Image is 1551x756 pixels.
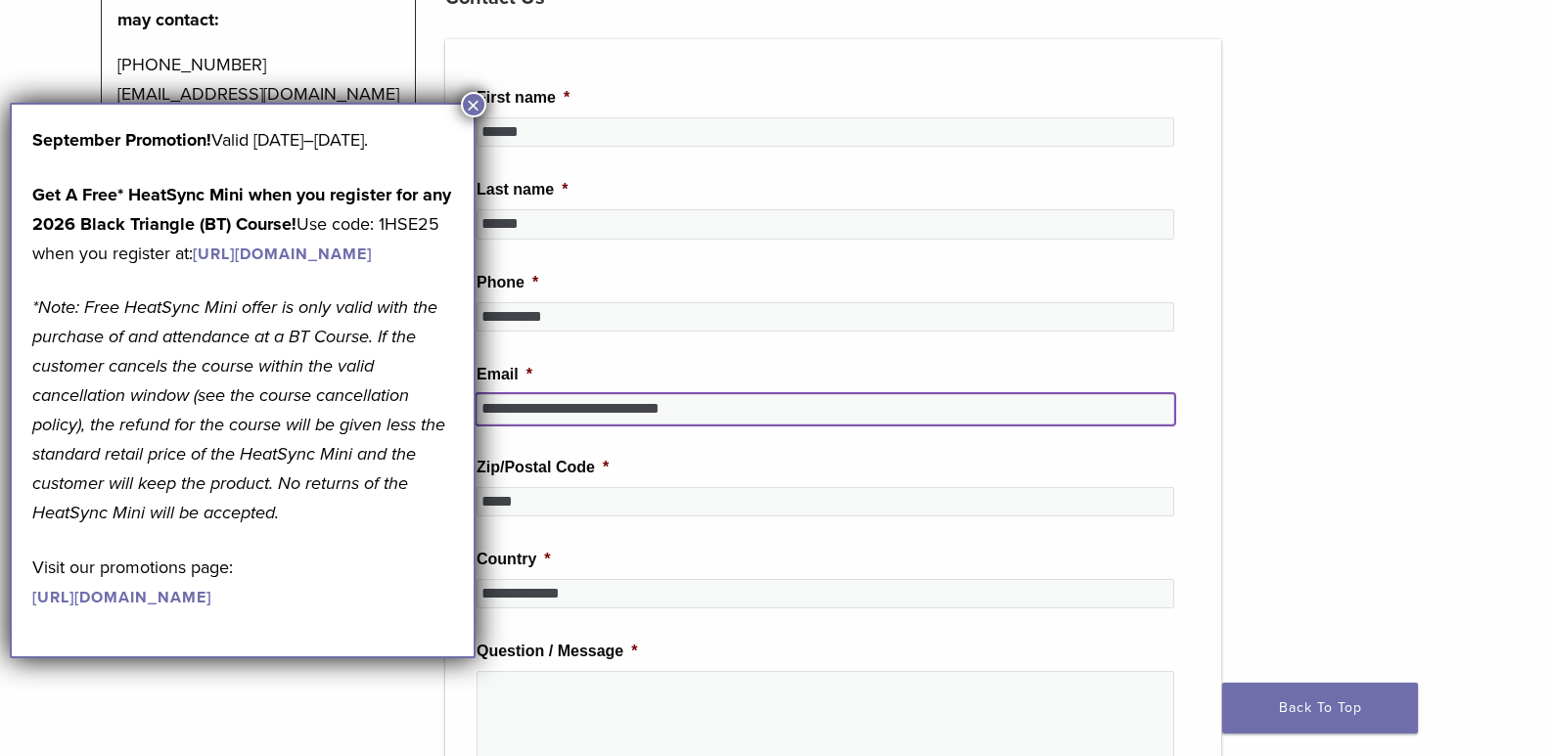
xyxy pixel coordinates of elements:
label: Country [477,550,551,570]
label: Zip/Postal Code [477,458,609,478]
p: Valid [DATE]–[DATE]. [32,125,453,155]
label: First name [477,88,570,109]
button: Close [461,92,486,117]
a: Back To Top [1222,683,1418,734]
label: Question / Message [477,642,638,662]
label: Phone [477,273,538,293]
a: [URL][DOMAIN_NAME] [193,245,372,264]
label: Email [477,365,532,385]
p: Use code: 1HSE25 when you register at: [32,180,453,268]
em: *Note: Free HeatSync Mini offer is only valid with the purchase of and attendance at a BT Course.... [32,296,445,523]
p: Visit our promotions page: [32,553,453,611]
b: September Promotion! [32,129,211,151]
p: [PHONE_NUMBER] [EMAIL_ADDRESS][DOMAIN_NAME] [117,50,400,109]
label: Last name [477,180,568,200]
strong: Get A Free* HeatSync Mini when you register for any 2026 Black Triangle (BT) Course! [32,184,451,235]
a: [URL][DOMAIN_NAME] [32,588,211,607]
